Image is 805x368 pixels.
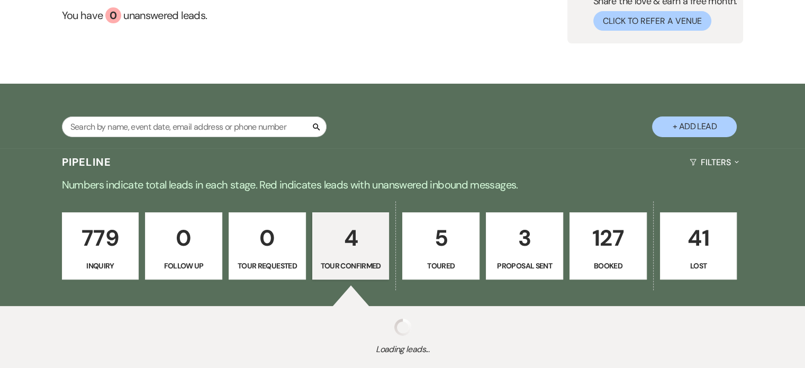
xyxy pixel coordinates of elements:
[493,220,556,256] p: 3
[569,212,647,280] a: 127Booked
[319,260,383,272] p: Tour Confirmed
[576,220,640,256] p: 127
[229,212,306,280] a: 0Tour Requested
[576,260,640,272] p: Booked
[152,260,215,272] p: Follow Up
[394,319,411,336] img: loading spinner
[145,212,222,280] a: 0Follow Up
[652,116,737,137] button: + Add Lead
[486,212,563,280] a: 3Proposal Sent
[402,212,480,280] a: 5Toured
[105,7,121,23] div: 0
[62,7,548,23] a: You have 0 unanswered leads.
[62,212,139,280] a: 779Inquiry
[22,176,784,193] p: Numbers indicate total leads in each stage. Red indicates leads with unanswered inbound messages.
[69,220,132,256] p: 779
[493,260,556,272] p: Proposal Sent
[236,260,299,272] p: Tour Requested
[409,260,473,272] p: Toured
[667,220,730,256] p: 41
[685,148,743,176] button: Filters
[62,116,327,137] input: Search by name, event date, email address or phone number
[152,220,215,256] p: 0
[62,155,112,169] h3: Pipeline
[409,220,473,256] p: 5
[319,220,383,256] p: 4
[236,220,299,256] p: 0
[40,343,765,356] span: Loading leads...
[660,212,737,280] a: 41Lost
[593,11,711,31] button: Click to Refer a Venue
[667,260,730,272] p: Lost
[312,212,390,280] a: 4Tour Confirmed
[69,260,132,272] p: Inquiry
